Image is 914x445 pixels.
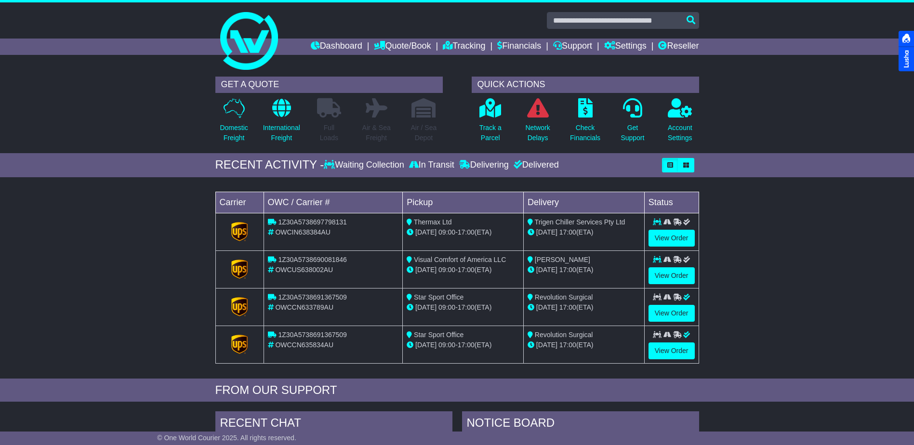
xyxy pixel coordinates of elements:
[407,340,519,350] div: - (ETA)
[407,302,519,313] div: - (ETA)
[317,123,341,143] p: Full Loads
[374,39,431,55] a: Quote/Book
[263,98,301,148] a: InternationalFreight
[415,266,437,274] span: [DATE]
[438,303,455,311] span: 09:00
[275,228,330,236] span: OWCIN638384AU
[403,192,524,213] td: Pickup
[407,160,457,170] div: In Transit
[559,228,576,236] span: 17:00
[528,302,640,313] div: (ETA)
[458,266,475,274] span: 17:00
[535,331,593,339] span: Revolution Surgical
[215,158,324,172] div: RECENT ACTIVITY -
[667,98,693,148] a: AccountSettings
[472,77,699,93] div: QUICK ACTIONS
[278,256,346,263] span: 1Z30A5738690081846
[278,331,346,339] span: 1Z30A5738691367509
[415,341,437,349] span: [DATE]
[649,305,695,322] a: View Order
[278,218,346,226] span: 1Z30A5738697798131
[525,123,550,143] p: Network Delays
[407,265,519,275] div: - (ETA)
[458,303,475,311] span: 17:00
[536,341,557,349] span: [DATE]
[457,160,511,170] div: Delivering
[528,340,640,350] div: (ETA)
[535,218,625,226] span: Trigen Chiller Services Pty Ltd
[528,265,640,275] div: (ETA)
[535,256,590,263] span: [PERSON_NAME]
[553,39,592,55] a: Support
[415,228,437,236] span: [DATE]
[620,98,645,148] a: GetSupport
[231,297,248,316] img: GetCarrierServiceLogo
[414,331,464,339] span: Star Sport Office
[231,222,248,241] img: GetCarrierServiceLogo
[220,123,248,143] p: Domestic Freight
[604,39,647,55] a: Settings
[415,303,437,311] span: [DATE]
[497,39,541,55] a: Financials
[621,123,644,143] p: Get Support
[407,227,519,237] div: - (ETA)
[570,98,601,148] a: CheckFinancials
[525,98,550,148] a: NetworkDelays
[536,228,557,236] span: [DATE]
[536,266,557,274] span: [DATE]
[231,335,248,354] img: GetCarrierServiceLogo
[535,293,593,301] span: Revolution Surgical
[215,77,443,93] div: GET A QUOTE
[479,98,502,148] a: Track aParcel
[414,293,464,301] span: Star Sport Office
[157,434,296,442] span: © One World Courier 2025. All rights reserved.
[215,383,699,397] div: FROM OUR SUPPORT
[479,123,502,143] p: Track a Parcel
[511,160,559,170] div: Delivered
[458,228,475,236] span: 17:00
[275,303,333,311] span: OWCCN633789AU
[523,192,644,213] td: Delivery
[278,293,346,301] span: 1Z30A5738691367509
[215,411,452,437] div: RECENT CHAT
[649,342,695,359] a: View Order
[438,228,455,236] span: 09:00
[559,266,576,274] span: 17:00
[644,192,699,213] td: Status
[668,123,692,143] p: Account Settings
[443,39,485,55] a: Tracking
[438,266,455,274] span: 09:00
[559,341,576,349] span: 17:00
[263,123,300,143] p: International Freight
[414,256,506,263] span: Visual Comfort of America LLC
[536,303,557,311] span: [DATE]
[219,98,248,148] a: DomesticFreight
[362,123,391,143] p: Air & Sea Freight
[215,192,264,213] td: Carrier
[311,39,362,55] a: Dashboard
[658,39,699,55] a: Reseller
[462,411,699,437] div: NOTICE BOARD
[275,266,333,274] span: OWCUS638002AU
[649,230,695,247] a: View Order
[231,260,248,279] img: GetCarrierServiceLogo
[649,267,695,284] a: View Order
[458,341,475,349] span: 17:00
[559,303,576,311] span: 17:00
[528,227,640,237] div: (ETA)
[275,341,333,349] span: OWCCN635834AU
[570,123,600,143] p: Check Financials
[324,160,406,170] div: Waiting Collection
[264,192,403,213] td: OWC / Carrier #
[438,341,455,349] span: 09:00
[414,218,452,226] span: Thermax Ltd
[411,123,437,143] p: Air / Sea Depot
